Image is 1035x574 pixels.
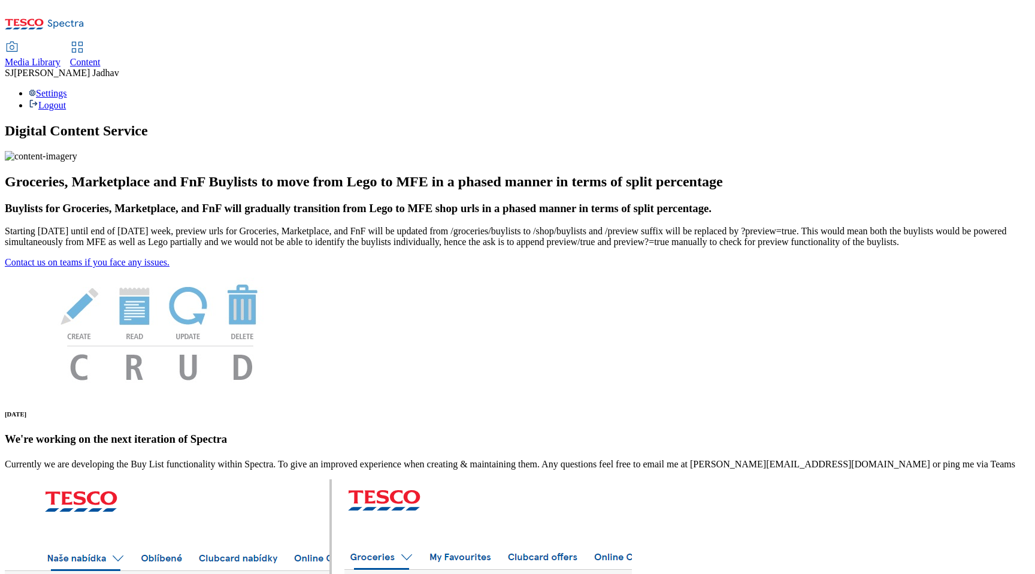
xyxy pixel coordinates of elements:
[5,459,1030,470] p: Currently we are developing the Buy List functionality within Spectra. To give an improved experi...
[5,268,316,393] img: News Image
[5,410,1030,418] h6: [DATE]
[5,226,1030,247] p: Starting [DATE] until end of [DATE] week, preview urls for Groceries, Marketplace, and FnF will b...
[5,68,14,78] span: SJ
[70,43,101,68] a: Content
[5,123,1030,139] h1: Digital Content Service
[5,151,77,162] img: content-imagery
[5,57,60,67] span: Media Library
[5,174,1030,190] h2: Groceries, Marketplace and FnF Buylists to move from Lego to MFE in a phased manner in terms of s...
[70,57,101,67] span: Content
[14,68,119,78] span: [PERSON_NAME] Jadhav
[5,202,1030,215] h3: Buylists for Groceries, Marketplace, and FnF will gradually transition from Lego to MFE shop urls...
[5,433,1030,446] h3: We're working on the next iteration of Spectra
[29,100,66,110] a: Logout
[29,88,67,98] a: Settings
[5,43,60,68] a: Media Library
[5,257,170,267] a: Contact us on teams if you face any issues.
